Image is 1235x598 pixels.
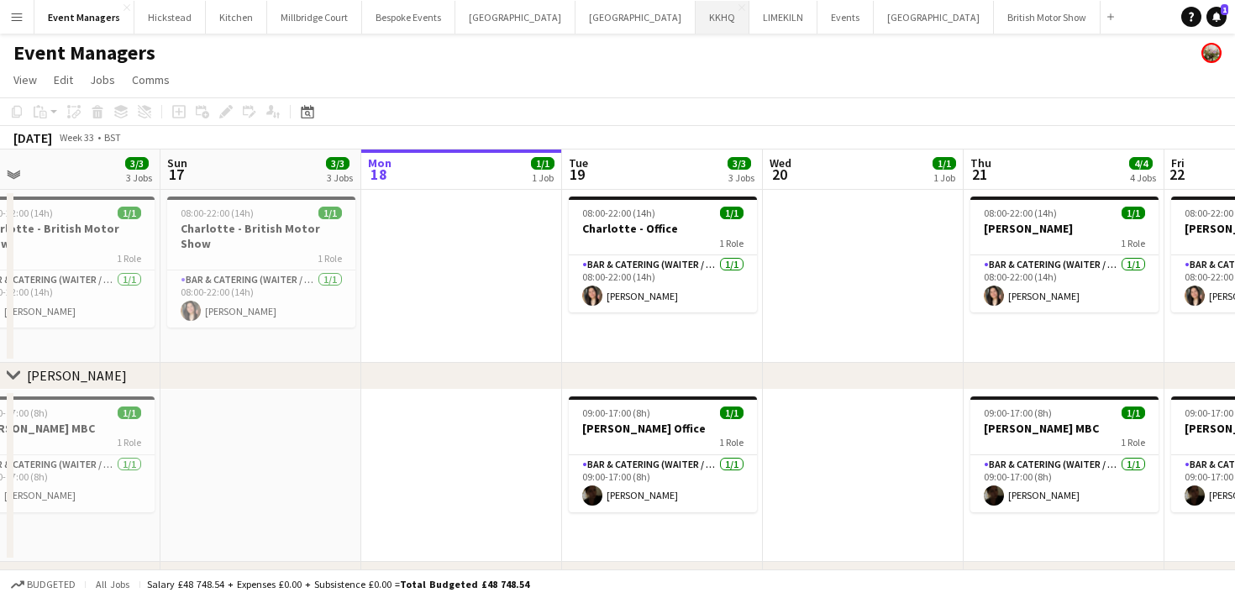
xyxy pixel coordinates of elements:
[1201,43,1222,63] app-user-avatar: Staffing Manager
[970,197,1159,312] app-job-card: 08:00-22:00 (14h)1/1[PERSON_NAME]1 RoleBar & Catering (Waiter / waitress)1/108:00-22:00 (14h)[PER...
[770,155,791,170] span: Wed
[1122,207,1145,219] span: 1/1
[365,165,392,184] span: 18
[1129,157,1153,170] span: 4/4
[90,72,115,87] span: Jobs
[327,171,353,184] div: 3 Jobs
[27,367,127,384] div: [PERSON_NAME]
[118,207,141,219] span: 1/1
[8,575,78,594] button: Budgeted
[719,436,744,448] span: 1 Role
[569,221,757,236] h3: Charlotte - Office
[566,165,588,184] span: 19
[132,72,170,87] span: Comms
[1121,237,1145,249] span: 1 Role
[181,207,254,219] span: 08:00-22:00 (14h)
[27,579,76,590] span: Budgeted
[147,578,529,590] div: Salary £48 748.54 + Expenses £0.00 + Subsistence £0.00 =
[117,252,141,265] span: 1 Role
[719,237,744,249] span: 1 Role
[582,207,655,219] span: 08:00-22:00 (14h)
[569,396,757,512] app-job-card: 09:00-17:00 (8h)1/1[PERSON_NAME] Office1 RoleBar & Catering (Waiter / waitress)1/109:00-17:00 (8h...
[83,69,122,91] a: Jobs
[104,131,121,144] div: BST
[569,197,757,312] app-job-card: 08:00-22:00 (14h)1/1Charlotte - Office1 RoleBar & Catering (Waiter / waitress)1/108:00-22:00 (14h...
[206,1,267,34] button: Kitchen
[728,171,754,184] div: 3 Jobs
[54,72,73,87] span: Edit
[7,69,44,91] a: View
[167,221,355,251] h3: Charlotte - British Motor Show
[165,165,187,184] span: 17
[117,436,141,448] span: 1 Role
[569,155,588,170] span: Tue
[1206,7,1227,27] a: 1
[455,1,575,34] button: [GEOGRAPHIC_DATA]
[569,255,757,312] app-card-role: Bar & Catering (Waiter / waitress)1/108:00-22:00 (14h)[PERSON_NAME]
[125,69,176,91] a: Comms
[400,578,529,590] span: Total Budgeted £48 748.54
[728,157,751,170] span: 3/3
[984,407,1052,419] span: 09:00-17:00 (8h)
[368,155,392,170] span: Mon
[134,1,206,34] button: Hickstead
[55,131,97,144] span: Week 33
[1121,436,1145,448] span: 1 Role
[970,421,1159,436] h3: [PERSON_NAME] MBC
[126,171,152,184] div: 3 Jobs
[569,455,757,512] app-card-role: Bar & Catering (Waiter / waitress)1/109:00-17:00 (8h)[PERSON_NAME]
[13,72,37,87] span: View
[817,1,874,34] button: Events
[720,407,744,419] span: 1/1
[582,407,650,419] span: 09:00-17:00 (8h)
[532,171,554,184] div: 1 Job
[970,396,1159,512] app-job-card: 09:00-17:00 (8h)1/1[PERSON_NAME] MBC1 RoleBar & Catering (Waiter / waitress)1/109:00-17:00 (8h)[P...
[92,578,133,590] span: All jobs
[47,69,80,91] a: Edit
[970,221,1159,236] h3: [PERSON_NAME]
[1122,407,1145,419] span: 1/1
[531,157,554,170] span: 1/1
[720,207,744,219] span: 1/1
[1130,171,1156,184] div: 4 Jobs
[696,1,749,34] button: KKHQ
[125,157,149,170] span: 3/3
[167,270,355,328] app-card-role: Bar & Catering (Waiter / waitress)1/108:00-22:00 (14h)[PERSON_NAME]
[1221,4,1228,15] span: 1
[1171,155,1185,170] span: Fri
[933,157,956,170] span: 1/1
[968,165,991,184] span: 21
[767,165,791,184] span: 20
[933,171,955,184] div: 1 Job
[970,255,1159,312] app-card-role: Bar & Catering (Waiter / waitress)1/108:00-22:00 (14h)[PERSON_NAME]
[362,1,455,34] button: Bespoke Events
[970,455,1159,512] app-card-role: Bar & Catering (Waiter / waitress)1/109:00-17:00 (8h)[PERSON_NAME]
[167,197,355,328] app-job-card: 08:00-22:00 (14h)1/1Charlotte - British Motor Show1 RoleBar & Catering (Waiter / waitress)1/108:0...
[118,407,141,419] span: 1/1
[34,1,134,34] button: Event Managers
[994,1,1101,34] button: British Motor Show
[970,155,991,170] span: Thu
[27,567,127,584] div: [PERSON_NAME]
[167,155,187,170] span: Sun
[1169,165,1185,184] span: 22
[569,421,757,436] h3: [PERSON_NAME] Office
[13,40,155,66] h1: Event Managers
[13,129,52,146] div: [DATE]
[318,252,342,265] span: 1 Role
[267,1,362,34] button: Millbridge Court
[984,207,1057,219] span: 08:00-22:00 (14h)
[326,157,349,170] span: 3/3
[575,1,696,34] button: [GEOGRAPHIC_DATA]
[749,1,817,34] button: LIMEKILN
[318,207,342,219] span: 1/1
[874,1,994,34] button: [GEOGRAPHIC_DATA]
